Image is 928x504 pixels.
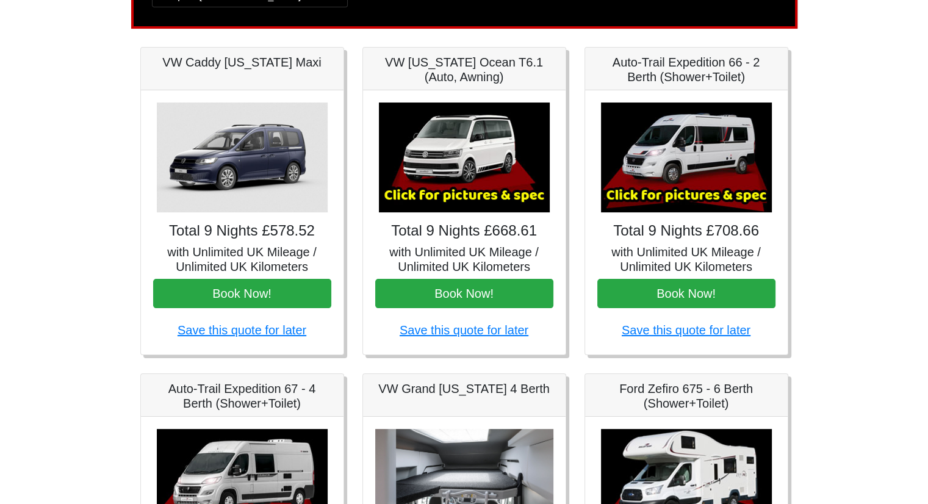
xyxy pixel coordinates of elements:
[597,55,775,84] h5: Auto-Trail Expedition 66 - 2 Berth (Shower+Toilet)
[153,245,331,274] h5: with Unlimited UK Mileage / Unlimited UK Kilometers
[153,222,331,240] h4: Total 9 Nights £578.52
[379,103,550,212] img: VW California Ocean T6.1 (Auto, Awning)
[375,245,553,274] h5: with Unlimited UK Mileage / Unlimited UK Kilometers
[153,381,331,411] h5: Auto-Trail Expedition 67 - 4 Berth (Shower+Toilet)
[622,323,750,337] a: Save this quote for later
[153,55,331,70] h5: VW Caddy [US_STATE] Maxi
[375,279,553,308] button: Book Now!
[597,222,775,240] h4: Total 9 Nights £708.66
[375,55,553,84] h5: VW [US_STATE] Ocean T6.1 (Auto, Awning)
[597,279,775,308] button: Book Now!
[178,323,306,337] a: Save this quote for later
[157,103,328,212] img: VW Caddy California Maxi
[153,279,331,308] button: Book Now!
[400,323,528,337] a: Save this quote for later
[601,103,772,212] img: Auto-Trail Expedition 66 - 2 Berth (Shower+Toilet)
[597,381,775,411] h5: Ford Zefiro 675 - 6 Berth (Shower+Toilet)
[597,245,775,274] h5: with Unlimited UK Mileage / Unlimited UK Kilometers
[375,222,553,240] h4: Total 9 Nights £668.61
[375,381,553,396] h5: VW Grand [US_STATE] 4 Berth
